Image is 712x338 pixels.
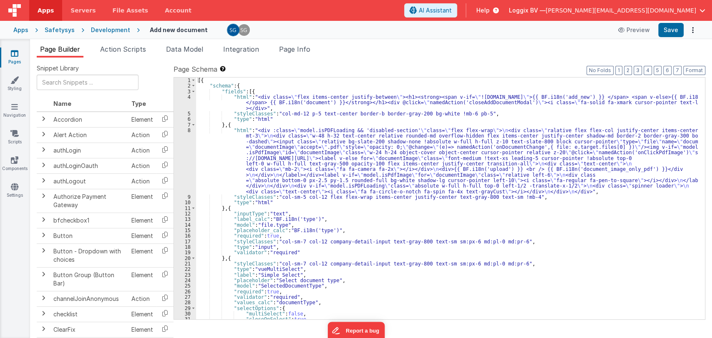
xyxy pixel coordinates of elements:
[128,228,156,243] td: Element
[174,272,196,278] div: 23
[174,316,196,322] div: 31
[174,255,196,261] div: 20
[174,200,196,205] div: 10
[683,66,705,75] button: Format
[50,243,128,267] td: Button - Dropdown with choices
[13,26,28,34] div: Apps
[150,27,208,33] h4: Add new document
[238,24,250,36] img: 385c22c1e7ebf23f884cbf6fb2c72b80
[53,100,71,107] span: Name
[128,158,156,173] td: Action
[50,228,128,243] td: Button
[50,306,128,322] td: checklist
[37,75,138,90] input: Search Snippets ...
[476,6,490,15] span: Help
[174,194,196,200] div: 9
[174,64,217,74] span: Page Schema
[174,94,196,111] div: 4
[174,239,196,244] div: 17
[509,6,705,15] button: Loggix BV — [PERSON_NAME][EMAIL_ADDRESS][DOMAIN_NAME]
[174,278,196,283] div: 24
[174,205,196,211] div: 11
[45,26,75,34] div: Safetysys
[624,66,632,75] button: 2
[174,228,196,233] div: 15
[404,3,457,18] button: AI Assistant
[174,128,196,194] div: 8
[174,294,196,300] div: 27
[673,66,682,75] button: 7
[50,291,128,306] td: channelJoinAnonymous
[128,127,156,143] td: Action
[634,66,642,75] button: 3
[174,261,196,266] div: 21
[128,306,156,322] td: Element
[223,45,259,53] span: Integration
[174,83,196,88] div: 2
[128,243,156,267] td: Element
[174,300,196,305] div: 28
[37,64,79,73] span: Snippet Library
[128,322,156,337] td: Element
[50,322,128,337] td: ClearFix
[131,100,146,107] span: Type
[174,222,196,228] div: 14
[50,173,128,189] td: authLogout
[174,211,196,216] div: 12
[546,6,696,15] span: [PERSON_NAME][EMAIL_ADDRESS][DOMAIN_NAME]
[50,189,128,213] td: Authorize Payment Gateway
[174,250,196,255] div: 19
[50,158,128,173] td: authLoginOauth
[38,6,54,15] span: Apps
[279,45,310,53] span: Page Info
[174,116,196,122] div: 6
[50,267,128,291] td: Button Group (Button Bar)
[658,23,684,37] button: Save
[663,66,672,75] button: 6
[174,244,196,250] div: 18
[174,89,196,94] div: 3
[174,289,196,294] div: 26
[91,26,130,34] div: Development
[113,6,148,15] span: File Assets
[227,24,239,36] img: 385c22c1e7ebf23f884cbf6fb2c72b80
[586,66,614,75] button: No Folds
[70,6,96,15] span: Servers
[174,78,196,83] div: 1
[509,6,546,15] span: Loggix BV —
[128,291,156,306] td: Action
[128,213,156,228] td: Element
[174,216,196,222] div: 13
[128,267,156,291] td: Element
[174,266,196,272] div: 22
[174,311,196,316] div: 30
[174,122,196,128] div: 7
[174,305,196,311] div: 29
[613,23,655,37] button: Preview
[128,189,156,213] td: Element
[128,143,156,158] td: Action
[174,111,196,116] div: 5
[654,66,662,75] button: 5
[166,45,203,53] span: Data Model
[174,233,196,238] div: 16
[50,112,128,128] td: Accordion
[644,66,652,75] button: 4
[128,112,156,128] td: Element
[50,127,128,143] td: Alert Action
[40,45,80,53] span: Page Builder
[128,173,156,189] td: Action
[419,6,452,15] span: AI Assistant
[687,24,699,36] button: Options
[174,283,196,288] div: 25
[50,213,128,228] td: bfcheckbox1
[100,45,146,53] span: Action Scripts
[615,66,622,75] button: 1
[50,143,128,158] td: authLogin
